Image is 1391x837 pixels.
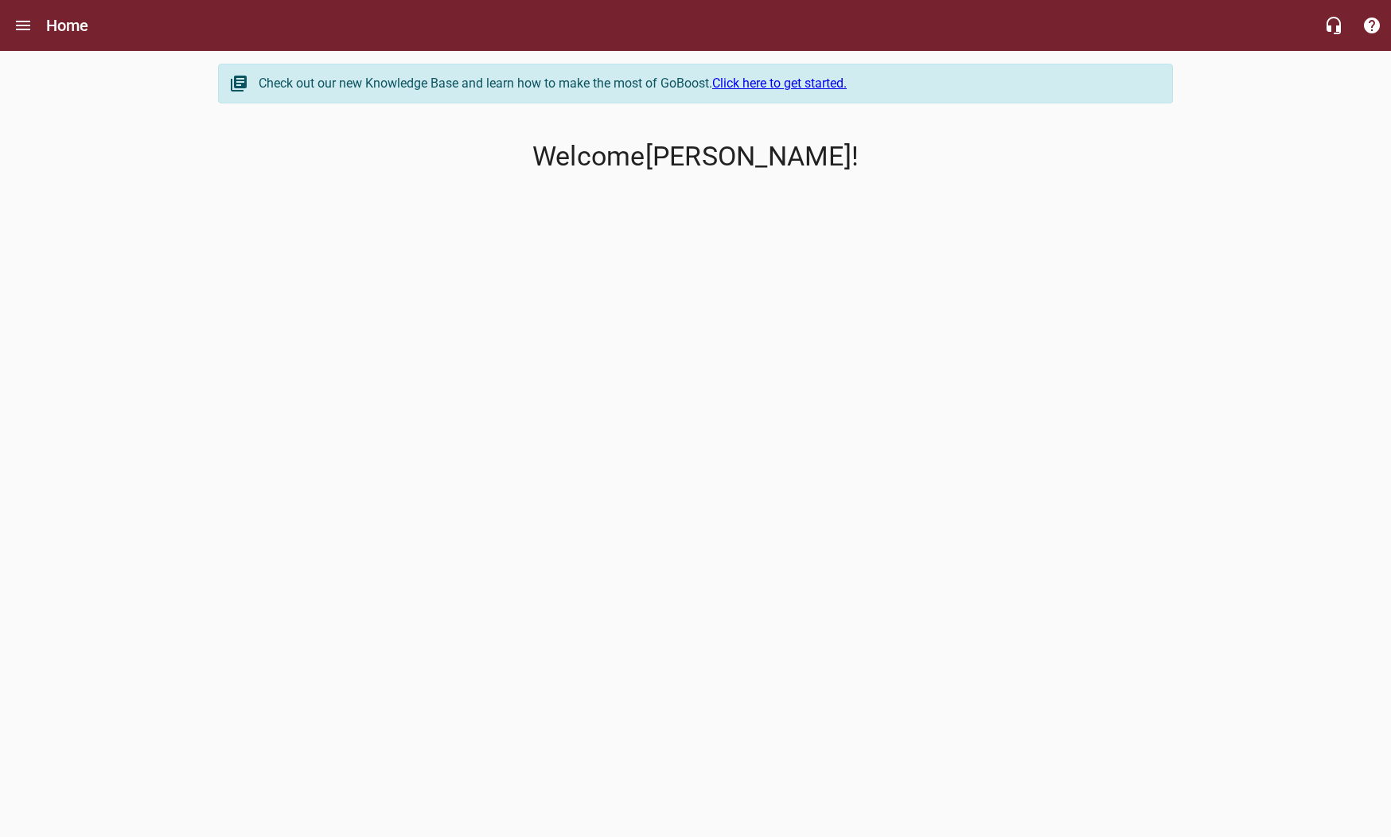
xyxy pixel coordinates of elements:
div: Check out our new Knowledge Base and learn how to make the most of GoBoost. [259,74,1156,93]
a: Click here to get started. [712,76,847,91]
h6: Home [46,13,89,38]
p: Welcome [PERSON_NAME] ! [218,141,1173,173]
button: Support Portal [1353,6,1391,45]
button: Live Chat [1315,6,1353,45]
button: Open drawer [4,6,42,45]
